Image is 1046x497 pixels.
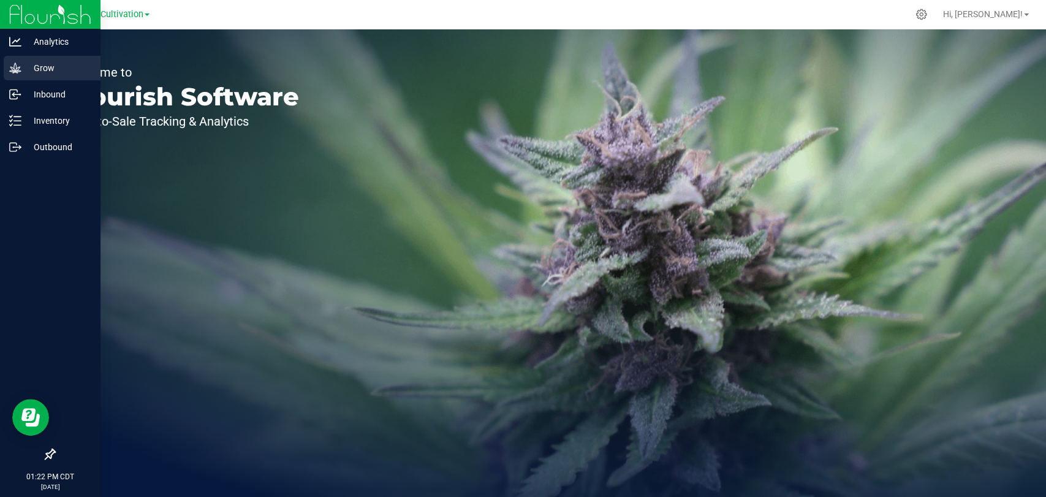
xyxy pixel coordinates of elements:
[914,9,929,20] div: Manage settings
[21,61,95,75] p: Grow
[9,115,21,127] inline-svg: Inventory
[943,9,1023,19] span: Hi, [PERSON_NAME]!
[66,66,299,78] p: Welcome to
[6,482,95,491] p: [DATE]
[100,9,143,20] span: Cultivation
[66,115,299,127] p: Seed-to-Sale Tracking & Analytics
[21,87,95,102] p: Inbound
[9,88,21,101] inline-svg: Inbound
[12,399,49,436] iframe: Resource center
[21,113,95,128] p: Inventory
[6,471,95,482] p: 01:22 PM CDT
[9,62,21,74] inline-svg: Grow
[66,85,299,109] p: Flourish Software
[9,141,21,153] inline-svg: Outbound
[21,34,95,49] p: Analytics
[21,140,95,154] p: Outbound
[9,36,21,48] inline-svg: Analytics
